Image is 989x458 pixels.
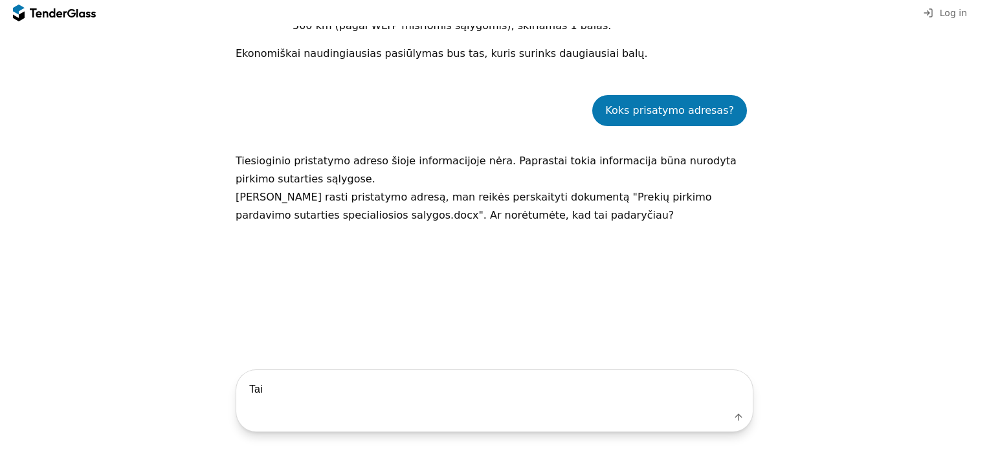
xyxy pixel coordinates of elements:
[919,5,971,21] button: Log in
[605,102,734,120] div: Koks prisatymo adresas?
[236,188,753,224] p: [PERSON_NAME] rasti pristatymo adresą, man reikės perskaityti dokumentą "Prekių pirkimo pardavimo...
[236,45,753,63] p: Ekonomiškai naudingiausias pasiūlymas bus tas, kuris surinks daugiausiai balų.
[236,370,753,408] textarea: Tai
[940,8,967,18] span: Log in
[236,152,753,188] p: Tiesioginio pristatymo adreso šioje informacijoje nėra. Paprastai tokia informacija būna nurodyta...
